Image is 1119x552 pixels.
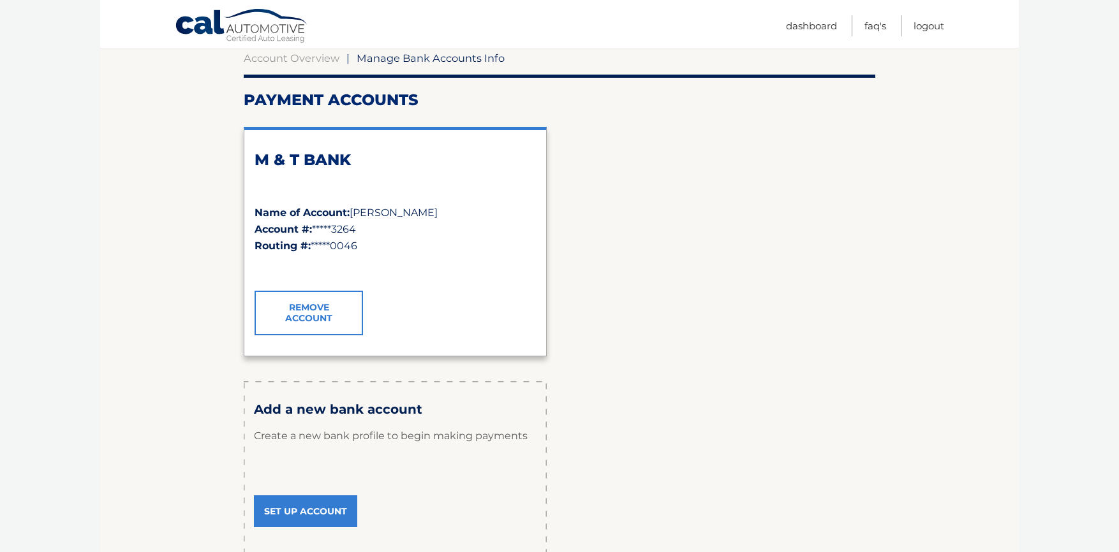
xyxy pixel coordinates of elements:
a: Account Overview [244,52,339,64]
a: Logout [914,15,944,36]
span: ✓ [255,261,263,273]
h2: M & T BANK [255,150,536,170]
p: Create a new bank profile to begin making payments [254,417,537,455]
h3: Add a new bank account [254,402,537,418]
strong: Routing #: [255,240,311,252]
strong: Name of Account: [255,207,350,219]
h2: Payment Accounts [244,91,875,110]
strong: Account #: [255,223,312,235]
a: Dashboard [786,15,837,36]
a: Cal Automotive [175,8,309,45]
a: FAQ's [864,15,886,36]
a: Set Up Account [254,495,357,527]
a: Remove Account [255,291,363,335]
span: [PERSON_NAME] [350,207,438,219]
span: Manage Bank Accounts Info [357,52,505,64]
span: | [346,52,350,64]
